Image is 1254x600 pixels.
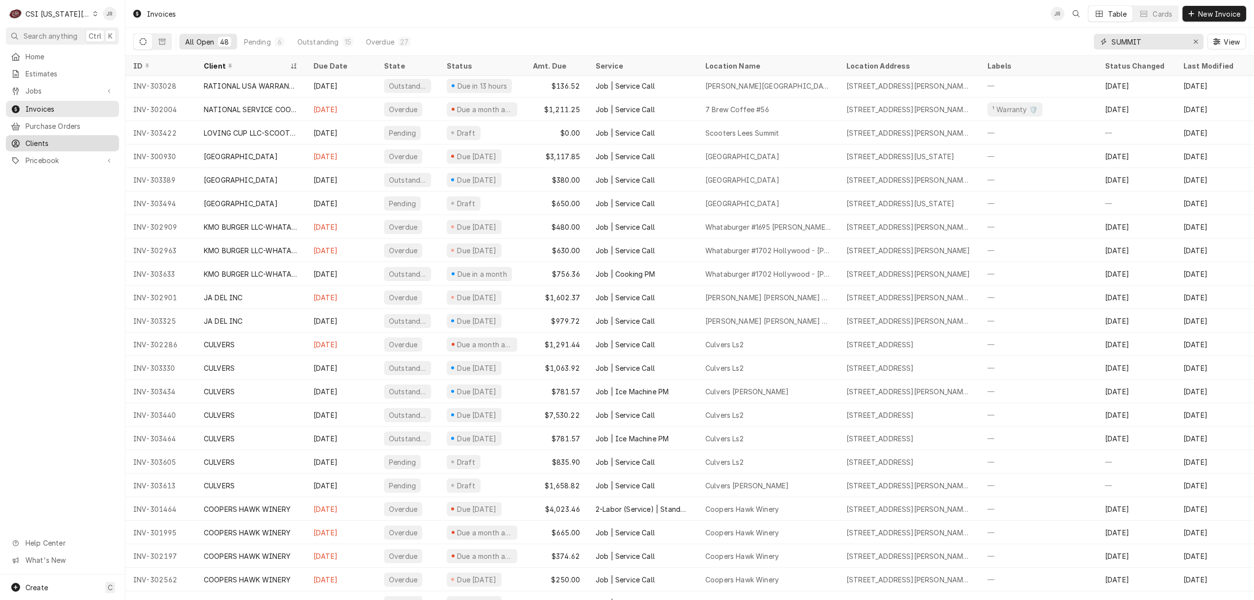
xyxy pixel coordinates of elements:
[306,497,376,521] div: [DATE]
[388,410,427,420] div: Outstanding
[705,528,779,538] div: Coopers Hawk Winery
[306,356,376,380] div: [DATE]
[204,128,298,138] div: LOVING CUP LLC-SCOOTERS COFFEE
[185,37,214,47] div: All Open
[1097,286,1176,309] div: [DATE]
[705,222,831,232] div: Whataburger #1695 [PERSON_NAME] Summit
[705,410,744,420] div: Culvers Ls2
[306,192,376,215] div: [DATE]
[306,333,376,356] div: [DATE]
[1176,309,1246,333] div: [DATE]
[1068,6,1084,22] button: Open search
[1176,521,1246,544] div: [DATE]
[1097,97,1176,121] div: [DATE]
[133,61,186,71] div: ID
[388,363,427,373] div: Outstanding
[525,239,588,262] div: $630.00
[596,292,655,303] div: Job | Service Call
[596,175,655,185] div: Job | Service Call
[980,262,1097,286] div: —
[456,175,498,185] div: Due [DATE]
[1222,37,1242,47] span: View
[1176,427,1246,450] div: [DATE]
[204,528,290,538] div: COOPERS HAWK WINERY
[846,363,914,373] div: [STREET_ADDRESS]
[980,356,1097,380] div: —
[6,66,119,82] a: Estimates
[1176,168,1246,192] div: [DATE]
[388,151,418,162] div: Overdue
[1051,7,1064,21] div: JR
[596,386,669,397] div: Job | Ice Machine PM
[596,151,655,162] div: Job | Service Call
[204,457,235,467] div: CULVERS
[6,101,119,117] a: Invoices
[846,269,970,279] div: [STREET_ADDRESS][PERSON_NAME]
[1097,144,1176,168] div: [DATE]
[388,528,418,538] div: Overdue
[103,7,117,21] div: JR
[9,7,23,21] div: C
[125,192,196,215] div: INV-303494
[1105,61,1168,71] div: Status Changed
[306,239,376,262] div: [DATE]
[980,144,1097,168] div: —
[705,504,779,514] div: Coopers Hawk Winery
[980,309,1097,333] div: —
[125,403,196,427] div: INV-303440
[125,74,196,97] div: INV-303028
[456,386,498,397] div: Due [DATE]
[388,292,418,303] div: Overdue
[1176,450,1246,474] div: [DATE]
[6,48,119,65] a: Home
[596,81,655,91] div: Job | Service Call
[525,521,588,544] div: $665.00
[1176,474,1246,497] div: [DATE]
[525,427,588,450] div: $781.57
[1097,450,1176,474] div: —
[204,363,235,373] div: CULVERS
[1051,7,1064,21] div: Jessica Rentfro's Avatar
[1176,333,1246,356] div: [DATE]
[980,403,1097,427] div: —
[456,128,477,138] div: Draft
[525,403,588,427] div: $7,530.22
[125,215,196,239] div: INV-302909
[388,222,418,232] div: Overdue
[456,504,498,514] div: Due [DATE]
[596,128,655,138] div: Job | Service Call
[25,583,48,592] span: Create
[846,410,914,420] div: [STREET_ADDRESS]
[596,457,655,467] div: Job | Service Call
[25,555,113,565] span: What's New
[596,316,655,326] div: Job | Service Call
[1176,144,1246,168] div: [DATE]
[125,286,196,309] div: INV-302901
[1108,9,1127,19] div: Table
[846,245,970,256] div: [STREET_ADDRESS][PERSON_NAME]
[705,386,789,397] div: Culvers [PERSON_NAME]
[345,37,351,47] div: 15
[456,151,498,162] div: Due [DATE]
[204,292,243,303] div: JA DEL INC
[306,450,376,474] div: [DATE]
[988,61,1089,71] div: Labels
[1207,34,1246,49] button: View
[306,427,376,450] div: [DATE]
[306,168,376,192] div: [DATE]
[525,356,588,380] div: $1,063.92
[596,269,655,279] div: Job | Cooking PM
[204,81,298,91] div: RATIONAL USA WARRANTY
[1097,474,1176,497] div: —
[980,427,1097,450] div: —
[204,410,235,420] div: CULVERS
[244,37,271,47] div: Pending
[705,433,744,444] div: Culvers Ls2
[705,175,779,185] div: [GEOGRAPHIC_DATA]
[1176,74,1246,97] div: [DATE]
[705,457,744,467] div: Culvers Ls2
[846,61,970,71] div: Location Address
[846,175,972,185] div: [STREET_ADDRESS][PERSON_NAME][PERSON_NAME]
[125,97,196,121] div: INV-302004
[456,410,498,420] div: Due [DATE]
